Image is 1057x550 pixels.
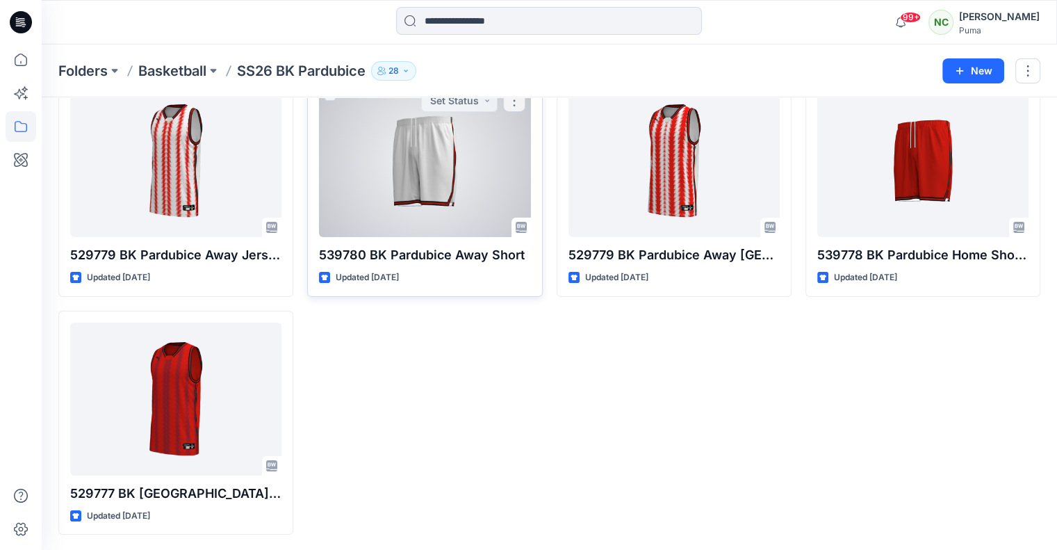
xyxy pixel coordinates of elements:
p: 539778 BK Pardubice Home Shorts [817,245,1029,265]
p: 28 [388,63,399,79]
p: SS26 BK Pardubice [237,61,366,81]
p: Updated [DATE] [585,270,648,285]
div: Puma [959,25,1040,35]
button: 28 [371,61,416,81]
p: 539780 BK Pardubice Away Short [319,245,530,265]
p: Updated [DATE] [834,270,897,285]
button: New [942,58,1004,83]
p: Updated [DATE] [87,509,150,524]
span: 99+ [900,12,921,23]
p: 529779 BK Pardubice Away [GEOGRAPHIC_DATA] [568,245,780,265]
p: Updated [DATE] [336,270,399,285]
a: 529779 BK Pardubice Away Jersey (Revised 9-Sep) [70,84,281,237]
a: Folders [58,61,108,81]
div: [PERSON_NAME] [959,8,1040,25]
a: Basketball [138,61,206,81]
p: 529779 BK Pardubice Away Jersey (Revised 9-Sep) [70,245,281,265]
a: 539780 BK Pardubice Away Short [319,84,530,237]
a: 539778 BK Pardubice Home Shorts [817,84,1029,237]
a: 529779 BK Pardubice Away Jersey [568,84,780,237]
p: Updated [DATE] [87,270,150,285]
a: 529777 BK Pardubice Home Jersey [70,323,281,476]
p: 529777 BK [GEOGRAPHIC_DATA] Home [GEOGRAPHIC_DATA] [70,484,281,503]
div: NC [928,10,953,35]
